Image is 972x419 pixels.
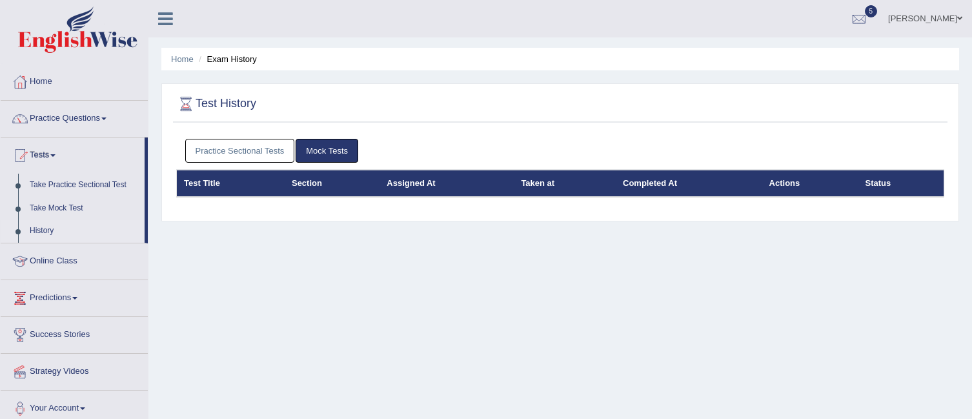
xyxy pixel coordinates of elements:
[171,54,194,64] a: Home
[858,170,944,197] th: Status
[762,170,858,197] th: Actions
[176,94,256,114] h2: Test History
[380,170,514,197] th: Assigned At
[24,174,145,197] a: Take Practice Sectional Test
[1,101,148,133] a: Practice Questions
[296,139,358,163] a: Mock Tests
[1,317,148,349] a: Success Stories
[24,220,145,243] a: History
[1,280,148,312] a: Predictions
[285,170,380,197] th: Section
[616,170,762,197] th: Completed At
[24,197,145,220] a: Take Mock Test
[177,170,285,197] th: Test Title
[1,243,148,276] a: Online Class
[514,170,616,197] th: Taken at
[865,5,878,17] span: 5
[196,53,257,65] li: Exam History
[1,64,148,96] a: Home
[1,138,145,170] a: Tests
[185,139,295,163] a: Practice Sectional Tests
[1,354,148,386] a: Strategy Videos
